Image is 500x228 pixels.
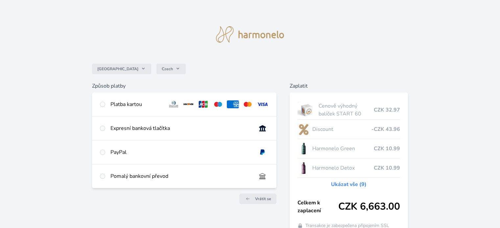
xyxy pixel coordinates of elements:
span: -CZK 43.96 [371,125,400,133]
div: Expresní banková tlačítka [110,124,251,132]
img: bankTransfer_IBAN.svg [256,172,269,180]
span: Discount [312,125,371,133]
h6: Zaplatit [290,82,408,90]
button: Czech [156,64,186,74]
img: mc.svg [242,100,254,108]
span: CZK 10.99 [374,164,400,172]
img: amex.svg [227,100,239,108]
span: Czech [162,66,173,72]
img: onlineBanking_CZ.svg [256,124,269,132]
span: Harmonelo Detox [312,164,373,172]
button: [GEOGRAPHIC_DATA] [92,64,151,74]
span: CZK 10.99 [374,145,400,153]
span: CZK 6,663.00 [338,201,400,213]
div: PayPal [110,148,251,156]
span: Harmonelo Green [312,145,373,153]
span: Cenově výhodný balíček START 60 [319,102,373,118]
img: logo.svg [216,26,284,43]
span: Vrátit se [255,196,271,201]
div: Pomalý bankovní převod [110,172,251,180]
span: [GEOGRAPHIC_DATA] [97,66,138,72]
h6: Způsob platby [92,82,276,90]
img: DETOX_se_stinem_x-lo.jpg [298,160,310,176]
span: CZK 32.97 [374,106,400,114]
img: start.jpg [298,102,316,118]
img: paypal.svg [256,148,269,156]
img: jcb.svg [197,100,209,108]
img: discount-lo.png [298,121,310,137]
img: CLEAN_GREEN_se_stinem_x-lo.jpg [298,140,310,157]
a: Ukázat vše (9) [331,180,367,188]
img: diners.svg [168,100,180,108]
img: visa.svg [256,100,269,108]
img: maestro.svg [212,100,224,108]
img: discover.svg [182,100,195,108]
a: Vrátit se [239,194,276,204]
span: Celkem k zaplacení [298,199,338,215]
div: Platba kartou [110,100,162,108]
